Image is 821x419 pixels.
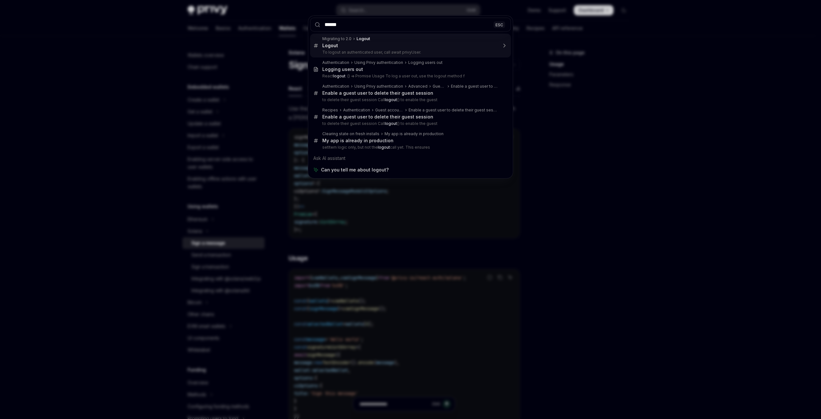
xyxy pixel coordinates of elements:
b: Logout [322,43,338,48]
b: logout [378,145,390,150]
div: Advanced [408,84,427,89]
div: Migrating to 2.0 [322,36,351,41]
b: logout [333,74,345,78]
div: Enable a guest user to delete their guest session [409,108,497,113]
div: Guest accounts [375,108,403,113]
span: Can you tell me about logout? [321,167,389,173]
div: Enable a guest user to delete their guest session [451,84,497,89]
div: My app is already in production [385,131,444,136]
div: Using Privy authentication [354,84,403,89]
div: Enable a guest user to delete their guest session [322,114,433,120]
div: Clearing state on fresh installs [322,131,379,136]
div: Logging users out [322,66,363,72]
div: Logging users out [408,60,443,65]
div: Enable a guest user to delete their guest session [322,90,433,96]
p: setItem logic only, but not the call yet. This ensures [322,145,497,150]
b: Logout [357,36,370,41]
p: To logout an authenticated user, call await privyUser. [322,50,497,55]
div: My app is already in production [322,138,394,144]
div: Authentication [343,108,370,113]
b: logout [385,97,397,102]
p: to delete their guest session Call () to enable the guest [322,97,497,102]
div: Using Privy authentication [354,60,403,65]
div: Authentication [322,84,349,89]
div: Guest accounts [433,84,446,89]
div: Ask AI assistant [310,153,511,164]
div: ESC [494,21,505,28]
p: to delete their guest session Call () to enable the guest [322,121,497,126]
p: React : () => Promise Usage To log a user out, use the logout method f [322,74,497,79]
div: Authentication [322,60,349,65]
div: Recipes [322,108,338,113]
b: logout [385,121,397,126]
